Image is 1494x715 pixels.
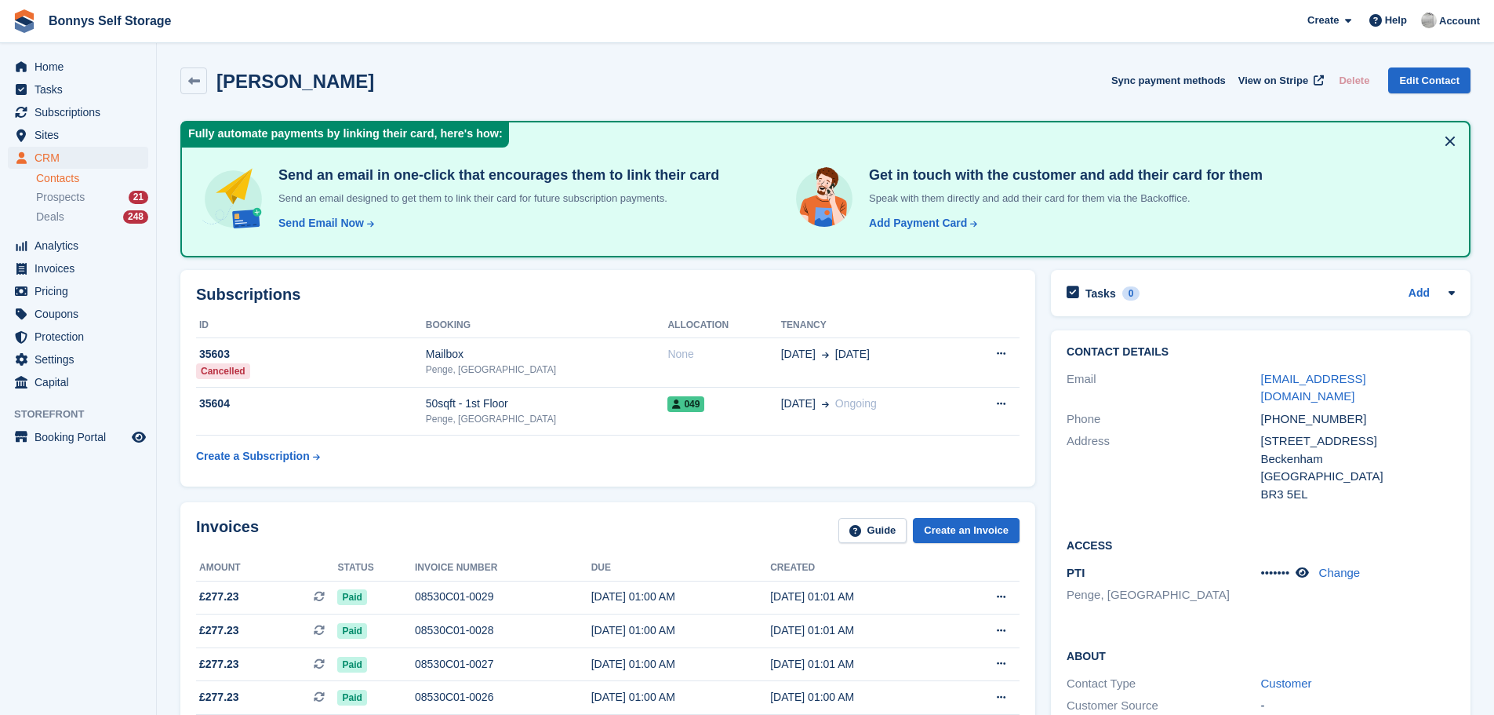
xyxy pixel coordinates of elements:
[426,412,668,426] div: Penge, [GEOGRAPHIC_DATA]
[35,371,129,393] span: Capital
[35,235,129,257] span: Analytics
[8,303,148,325] a: menu
[1261,451,1455,469] div: Beckenham
[1067,566,1085,579] span: PTI
[835,397,877,410] span: Ongoing
[196,286,1020,304] h2: Subscriptions
[1261,566,1290,579] span: •••••••
[781,313,958,338] th: Tenancy
[1261,677,1312,690] a: Customer
[770,689,949,706] div: [DATE] 01:00 AM
[216,71,374,92] h2: [PERSON_NAME]
[415,589,591,605] div: 08530C01-0029
[1385,13,1407,28] span: Help
[1332,67,1376,93] button: Delete
[35,147,129,169] span: CRM
[1439,13,1480,29] span: Account
[1319,566,1361,579] a: Change
[337,657,366,673] span: Paid
[591,556,770,581] th: Due
[35,124,129,146] span: Sites
[8,56,148,78] a: menu
[8,348,148,370] a: menu
[35,78,129,100] span: Tasks
[1067,537,1455,553] h2: Access
[1085,286,1116,301] h2: Tasks
[35,326,129,348] span: Protection
[196,518,259,544] h2: Invoices
[196,556,337,581] th: Amount
[792,166,856,231] img: get-in-touch-e3e95b6451f4e49772a6039d3abdde126589d6f45a760754adfa51be33bf0f70.svg
[1067,697,1260,715] div: Customer Source
[129,191,148,204] div: 21
[913,518,1020,544] a: Create an Invoice
[1261,697,1455,715] div: -
[35,257,129,279] span: Invoices
[1261,410,1455,429] div: [PHONE_NUMBER]
[1067,410,1260,429] div: Phone
[1067,675,1260,693] div: Contact Type
[591,656,770,673] div: [DATE] 01:00 AM
[42,8,177,34] a: Bonnys Self Storage
[35,280,129,302] span: Pricing
[196,442,320,471] a: Create a Subscription
[8,280,148,302] a: menu
[1067,586,1260,604] li: Penge, [GEOGRAPHIC_DATA]
[123,210,148,224] div: 248
[1232,67,1327,93] a: View on Stripe
[781,396,816,412] span: [DATE]
[35,426,129,448] span: Booking Portal
[1421,13,1437,28] img: James Bonny
[35,56,129,78] span: Home
[201,166,266,232] img: send-email-b5881ef4c8f827a638e46e229e590028c7e36e3a6c99d2365469aff88783de13.svg
[337,690,366,706] span: Paid
[35,101,129,123] span: Subscriptions
[8,257,148,279] a: menu
[770,556,949,581] th: Created
[426,396,668,412] div: 50sqft - 1st Floor
[196,448,310,465] div: Create a Subscription
[337,623,366,639] span: Paid
[13,9,36,33] img: stora-icon-8386f47178a22dfd0bd8f6a31ec36ba5ce8667c1dd55bd0f319d3a0aa187defe.svg
[1238,73,1308,89] span: View on Stripe
[36,210,64,224] span: Deals
[199,689,239,706] span: £277.23
[196,313,426,338] th: ID
[426,363,668,377] div: Penge, [GEOGRAPHIC_DATA]
[35,303,129,325] span: Coupons
[8,147,148,169] a: menu
[36,189,148,206] a: Prospects 21
[337,589,366,605] span: Paid
[8,426,148,448] a: menu
[426,346,668,363] div: Mailbox
[8,371,148,393] a: menu
[1261,468,1455,486] div: [GEOGRAPHIC_DATA]
[1111,67,1226,93] button: Sync payment methods
[1388,67,1470,93] a: Edit Contact
[182,122,509,148] div: Fully automate payments by linking their card, here's how:
[196,346,426,363] div: 35603
[8,235,148,257] a: menu
[36,209,148,225] a: Deals 248
[415,556,591,581] th: Invoice number
[835,346,870,363] span: [DATE]
[35,348,129,370] span: Settings
[8,326,148,348] a: menu
[1067,648,1455,663] h2: About
[196,363,250,379] div: Cancelled
[1261,432,1455,451] div: [STREET_ADDRESS]
[337,556,415,581] th: Status
[272,166,719,184] h4: Send an email in one-click that encourages them to link their card
[1261,486,1455,504] div: BR3 5EL
[36,190,85,205] span: Prospects
[415,689,591,706] div: 08530C01-0026
[591,622,770,639] div: [DATE] 01:00 AM
[426,313,668,338] th: Booking
[8,124,148,146] a: menu
[1067,432,1260,503] div: Address
[591,689,770,706] div: [DATE] 01:00 AM
[838,518,907,544] a: Guide
[278,215,364,232] div: Send Email Now
[1409,285,1430,303] a: Add
[8,101,148,123] a: menu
